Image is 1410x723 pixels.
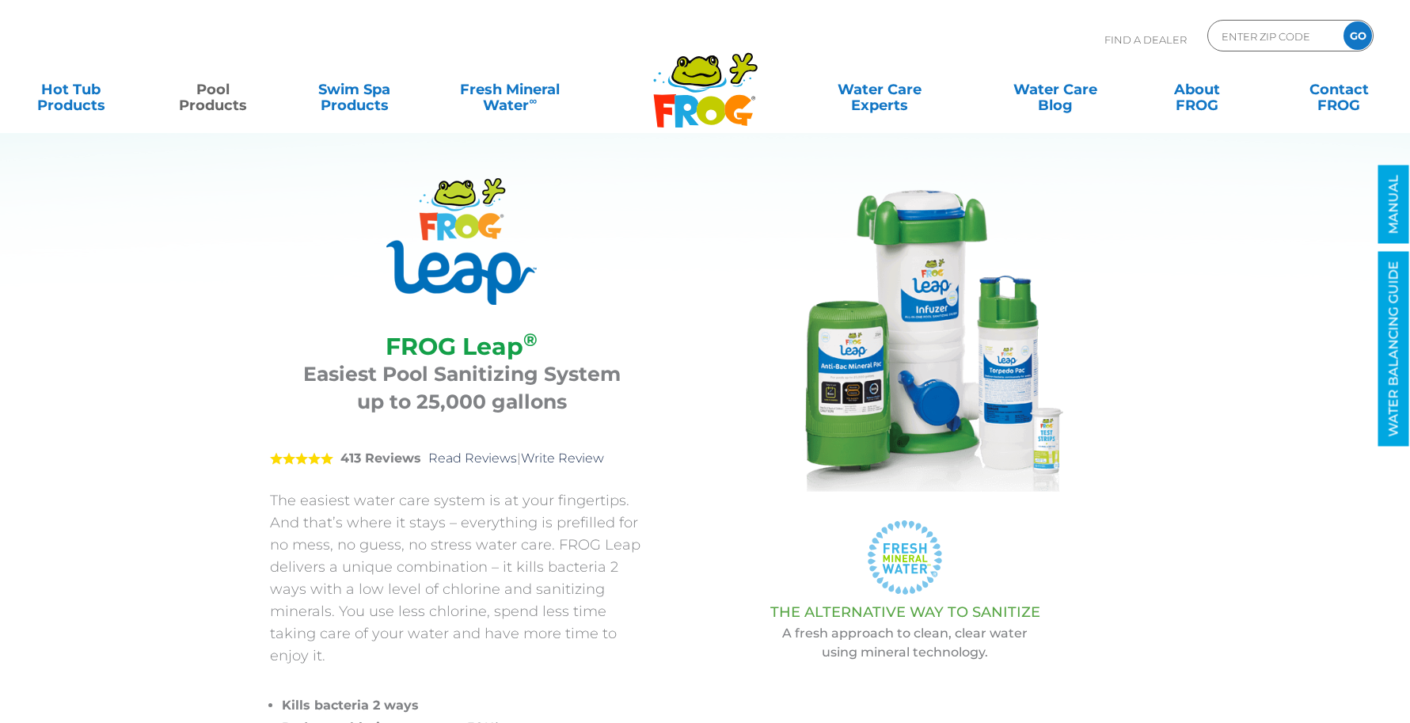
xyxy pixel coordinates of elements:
[428,451,517,466] a: Read Reviews
[340,451,421,466] strong: 413 Reviews
[270,489,654,667] p: The easiest water care system is at your fingertips. And that’s where it stays – everything is pr...
[694,624,1117,662] p: A fresh approach to clean, clear water using mineral technology.
[441,74,579,105] a: Fresh MineralWater∞
[290,360,634,416] h3: Easiest Pool Sanitizing System up to 25,000 gallons
[1001,74,1111,105] a: Water CareBlog
[1142,74,1252,105] a: AboutFROG
[1378,252,1409,447] a: WATER BALANCING GUIDE
[270,452,333,465] span: 5
[529,94,537,107] sup: ∞
[270,428,654,489] div: |
[290,333,634,360] h2: FROG Leap
[644,32,766,128] img: Frog Products Logo
[1378,166,1409,244] a: MANUAL
[1343,21,1372,50] input: GO
[16,74,126,105] a: Hot TubProducts
[1284,74,1394,105] a: ContactFROG
[694,604,1117,620] h3: THE ALTERNATIVE WAY TO SANITIZE
[386,178,537,305] img: Product Logo
[299,74,409,105] a: Swim SpaProducts
[789,74,968,105] a: Water CareExperts
[1104,20,1187,59] p: Find A Dealer
[523,329,538,351] sup: ®
[158,74,268,105] a: PoolProducts
[282,694,654,717] li: Kills bacteria 2 ways
[521,451,604,466] a: Write Review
